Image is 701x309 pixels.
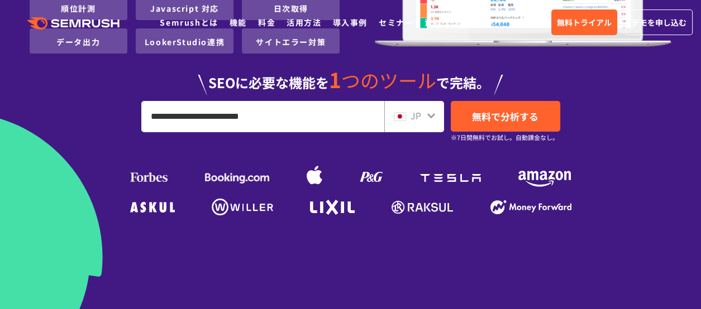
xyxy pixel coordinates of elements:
a: Semrushとは [160,17,218,28]
span: つのツール [341,66,436,94]
a: デモを申し込む [626,9,693,35]
a: 料金 [258,17,275,28]
a: セミナー [379,17,413,28]
a: 無料で分析する [451,101,560,132]
div: SEOに必要な機能を [30,58,672,95]
a: 活用方法 [287,17,321,28]
a: 機能 [230,17,247,28]
span: 無料トライアル [557,16,612,28]
a: 資料ダウンロード [425,17,494,28]
a: 無料トライアル [551,9,617,35]
a: 導入事例 [333,17,368,28]
span: デモを申し込む [632,16,686,28]
span: JP [411,109,421,122]
span: 無料で分析する [472,109,538,123]
span: 1 [329,64,341,94]
input: URL、キーワードを入力してください [142,102,384,132]
small: ※7日間無料でお試し。自動課金なし。 [451,132,559,143]
span: で完結。 [436,73,490,92]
